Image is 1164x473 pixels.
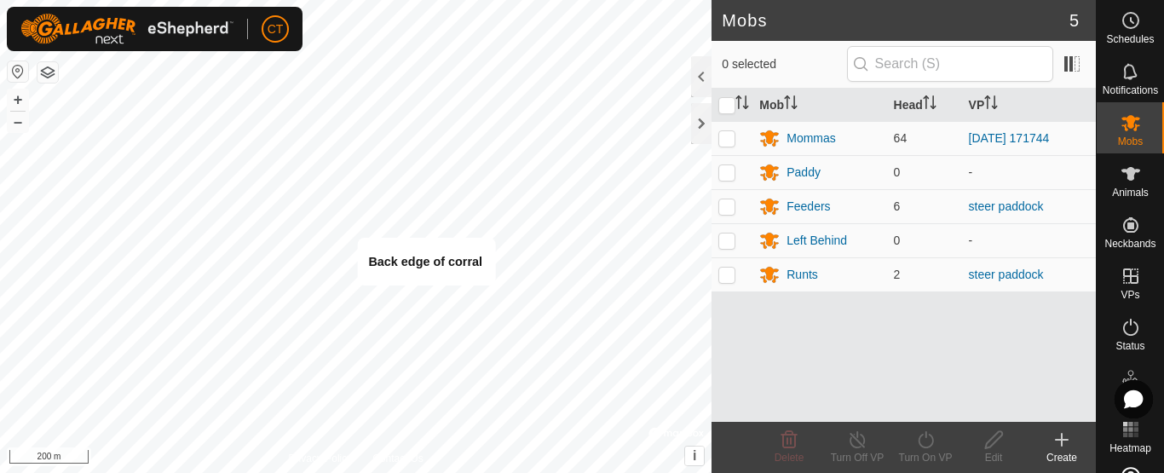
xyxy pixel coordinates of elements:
div: Edit [959,450,1028,465]
div: Paddy [787,164,821,182]
span: Status [1115,341,1144,351]
button: Map Layers [37,62,58,83]
span: Neckbands [1104,239,1155,249]
span: Notifications [1103,85,1158,95]
span: 6 [894,199,901,213]
th: Mob [752,89,886,122]
td: - [962,223,1096,257]
span: Mobs [1118,136,1143,147]
span: 0 [894,234,901,247]
span: VPs [1121,290,1139,300]
span: 5 [1069,8,1079,33]
button: Reset Map [8,61,28,82]
span: 0 [894,165,901,179]
th: Head [887,89,962,122]
div: Mommas [787,130,836,147]
div: Feeders [787,198,830,216]
button: i [685,447,704,465]
div: Back edge of corral [368,251,482,272]
div: Turn On VP [891,450,959,465]
a: [DATE] 171744 [969,131,1050,145]
span: CT [268,20,284,38]
span: 0 selected [722,55,846,73]
th: VP [962,89,1096,122]
div: Create [1028,450,1096,465]
a: steer paddock [969,199,1044,213]
a: Privacy Policy [289,451,353,466]
p-sorticon: Activate to sort [984,98,998,112]
div: Runts [787,266,818,284]
p-sorticon: Activate to sort [784,98,798,112]
span: i [693,448,696,463]
input: Search (S) [847,46,1053,82]
a: Contact Us [372,451,423,466]
p-sorticon: Activate to sort [923,98,936,112]
button: + [8,89,28,110]
span: 2 [894,268,901,281]
img: Gallagher Logo [20,14,233,44]
td: - [962,155,1096,189]
a: steer paddock [969,268,1044,281]
span: Heatmap [1109,443,1151,453]
div: Turn Off VP [823,450,891,465]
span: Animals [1112,187,1149,198]
span: Schedules [1106,34,1154,44]
h2: Mobs [722,10,1069,31]
div: Left Behind [787,232,847,250]
span: Delete [775,452,804,464]
button: – [8,112,28,132]
span: 64 [894,131,908,145]
p-sorticon: Activate to sort [735,98,749,112]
